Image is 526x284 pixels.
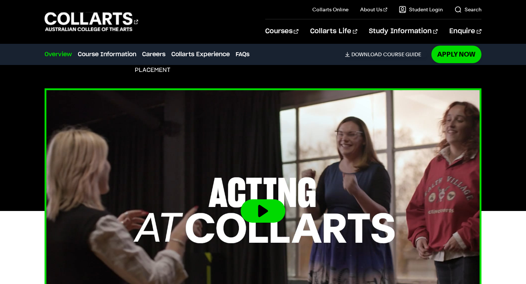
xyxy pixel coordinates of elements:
[265,19,298,43] a: Courses
[171,50,230,59] a: Collarts Experience
[236,50,249,59] a: FAQs
[369,19,438,43] a: Study Information
[45,11,138,32] div: Go to homepage
[135,59,210,74] h3: hours of industry placement
[360,6,387,13] a: About Us
[399,6,443,13] a: Student Login
[345,51,427,58] a: DownloadCourse Guide
[449,19,481,43] a: Enquire
[312,6,348,13] a: Collarts Online
[431,46,481,63] a: Apply Now
[142,50,165,59] a: Careers
[454,6,481,13] a: Search
[351,51,382,58] span: Download
[45,50,72,59] a: Overview
[78,50,136,59] a: Course Information
[310,19,357,43] a: Collarts Life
